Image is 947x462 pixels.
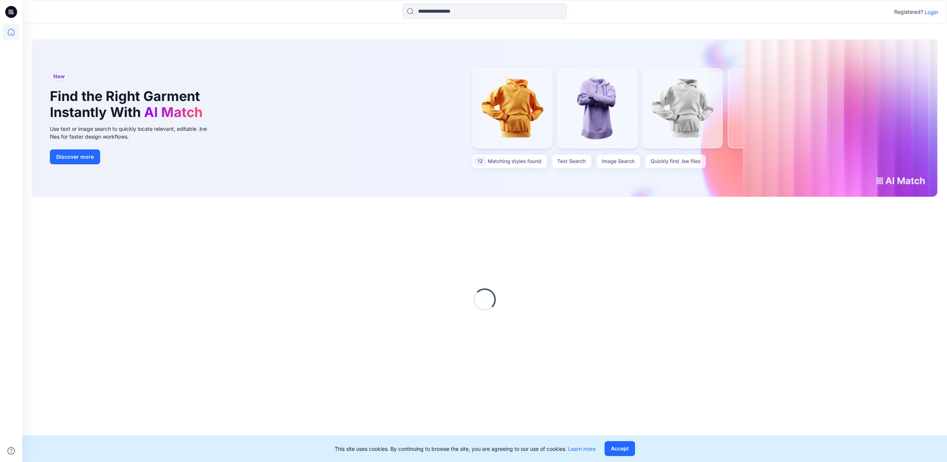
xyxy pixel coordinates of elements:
[925,8,938,16] p: Login
[568,446,596,452] a: Learn more
[50,149,100,164] button: Discover more
[144,104,203,120] span: AI Match
[50,88,206,120] h1: Find the Right Garment Instantly With
[50,125,217,140] div: Use text or image search to quickly locate relevant, editable .bw files for faster design workflows.
[605,441,635,456] button: Accept
[53,72,65,81] span: New
[894,7,923,16] p: Registered?
[335,445,596,453] p: This site uses cookies. By continuing to browse the site, you are agreeing to our use of cookies.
